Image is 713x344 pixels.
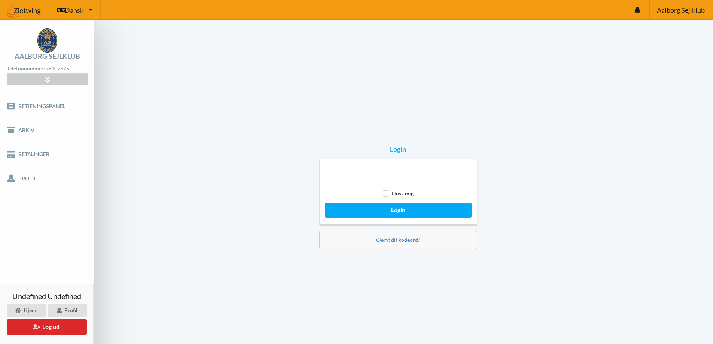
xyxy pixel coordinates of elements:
div: Hjem [7,304,46,317]
button: Log ud [7,319,87,335]
a: Glemt dit kodeord? [376,237,420,243]
div: Telefonnummer: [7,64,88,74]
span: Dansk [65,7,83,13]
div: Aalborg Sejlklub [15,53,80,60]
div: Profil [48,304,87,317]
span: undefined undefined [12,292,81,300]
img: logo [37,28,57,53]
label: Husk mig [383,190,414,197]
div: Login [390,145,406,153]
button: Login [325,203,472,218]
strong: 98102575 [45,65,69,71]
span: Aalborg Sejlklub [657,7,705,13]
